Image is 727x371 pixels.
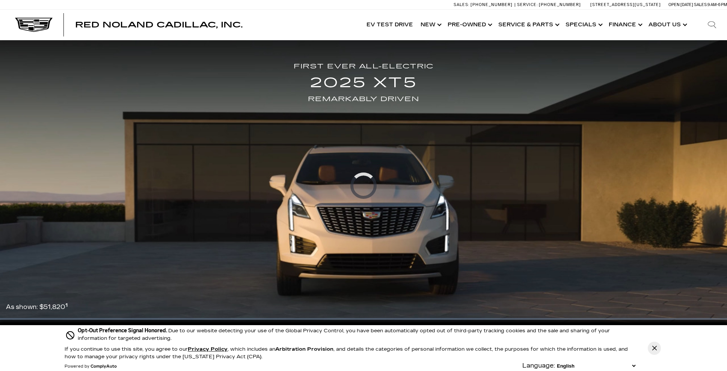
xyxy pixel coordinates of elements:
[454,3,514,7] a: Sales: [PHONE_NUMBER]
[294,72,433,94] h1: 2025 XT5
[188,346,228,352] a: Privacy Policy
[417,10,444,40] a: New
[605,10,645,40] a: Finance
[38,320,45,331] span: 0:00
[294,94,433,104] h5: REMARKABLY DRIVEN
[555,362,637,369] select: Language Select
[707,2,727,7] span: 9 AM-6 PM
[539,2,581,7] span: [PHONE_NUMBER]
[363,10,417,40] a: EV Test Drive
[90,364,117,369] a: ComplyAuto
[522,363,555,369] div: Language:
[471,2,513,7] span: [PHONE_NUMBER]
[668,2,693,7] span: Open [DATE]
[294,61,433,72] h5: FIRST EVER ALL-ELECTRIC
[694,2,707,7] span: Sales:
[517,2,538,7] span: Service:
[514,3,583,7] a: Service: [PHONE_NUMBER]
[78,327,637,342] div: Due to our website detecting your use of the Global Privacy Control, you have been automatically ...
[65,346,628,360] p: If you continue to use this site, you agree to our , which includes an , and details the categori...
[75,21,243,29] a: Red Noland Cadillac, Inc.
[454,2,469,7] span: Sales:
[645,10,689,40] a: About Us
[712,320,727,331] button: Fullscreen
[495,10,562,40] a: Service & Parts
[75,20,243,29] span: Red Noland Cadillac, Inc.
[444,10,495,40] a: Pre-Owned
[562,10,605,40] a: Specials
[275,346,333,352] strong: Arbitration Provision
[648,342,661,355] button: Close Button
[15,18,53,32] img: Cadillac Dark Logo with Cadillac White Text
[590,2,661,7] a: [STREET_ADDRESS][US_STATE]
[15,320,30,331] button: Unmute
[60,320,67,331] span: 0:00
[78,327,168,334] span: Opt-Out Preference Signal Honored .
[65,364,117,369] div: Powered by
